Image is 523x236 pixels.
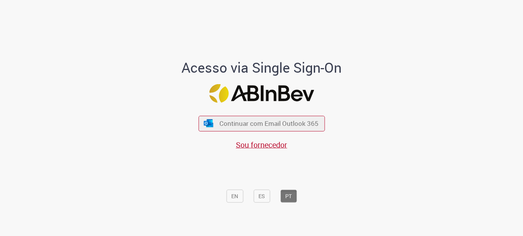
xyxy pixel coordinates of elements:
a: Sou fornecedor [236,139,287,150]
button: PT [280,190,297,203]
img: Logo ABInBev [209,84,314,103]
img: ícone Azure/Microsoft 360 [203,119,214,127]
button: ES [253,190,270,203]
button: EN [226,190,243,203]
span: Continuar com Email Outlook 365 [219,119,319,128]
button: ícone Azure/Microsoft 360 Continuar com Email Outlook 365 [198,116,325,131]
h1: Acesso via Single Sign-On [155,60,368,75]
